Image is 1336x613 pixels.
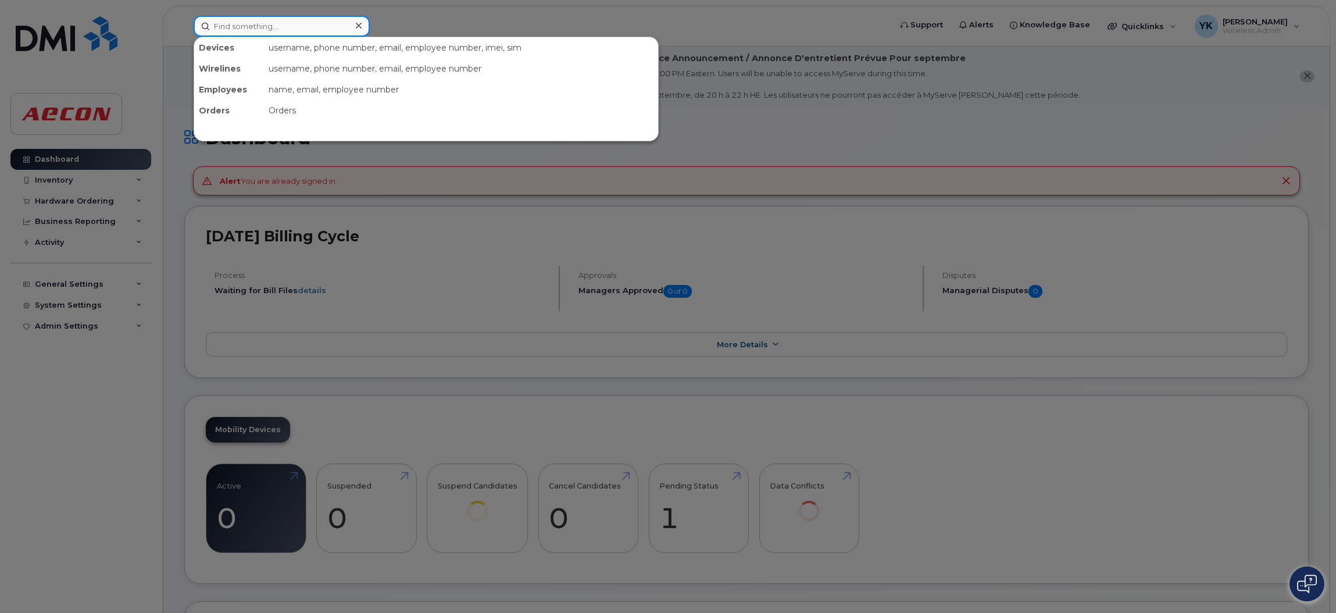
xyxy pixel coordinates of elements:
img: Open chat [1297,575,1317,593]
div: name, email, employee number [264,79,658,100]
div: Employees [194,79,264,100]
div: username, phone number, email, employee number, imei, sim [264,37,658,58]
div: Orders [194,100,264,121]
div: username, phone number, email, employee number [264,58,658,79]
div: Devices [194,37,264,58]
div: Orders [264,100,658,121]
div: Wirelines [194,58,264,79]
